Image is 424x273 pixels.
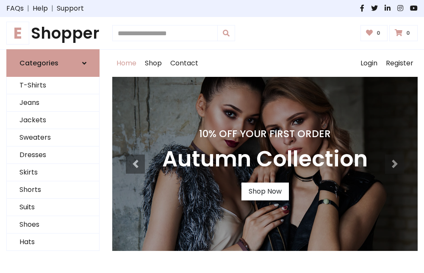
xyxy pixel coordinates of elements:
[162,128,368,140] h4: 10% Off Your First Order
[360,25,388,41] a: 0
[24,3,33,14] span: |
[162,146,368,172] h3: Autumn Collection
[166,50,202,77] a: Contact
[356,50,382,77] a: Login
[7,94,99,112] a: Jeans
[6,49,100,77] a: Categories
[382,50,418,77] a: Register
[7,112,99,129] a: Jackets
[374,29,382,37] span: 0
[389,25,418,41] a: 0
[57,3,84,14] a: Support
[6,22,29,45] span: E
[6,24,100,42] a: EShopper
[6,24,100,42] h1: Shopper
[241,183,289,200] a: Shop Now
[48,3,57,14] span: |
[7,129,99,146] a: Sweaters
[7,216,99,234] a: Shoes
[404,29,412,37] span: 0
[7,234,99,251] a: Hats
[7,181,99,199] a: Shorts
[7,146,99,164] a: Dresses
[6,3,24,14] a: FAQs
[7,164,99,181] a: Skirts
[141,50,166,77] a: Shop
[33,3,48,14] a: Help
[112,50,141,77] a: Home
[19,59,58,67] h6: Categories
[7,199,99,216] a: Suits
[7,77,99,94] a: T-Shirts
